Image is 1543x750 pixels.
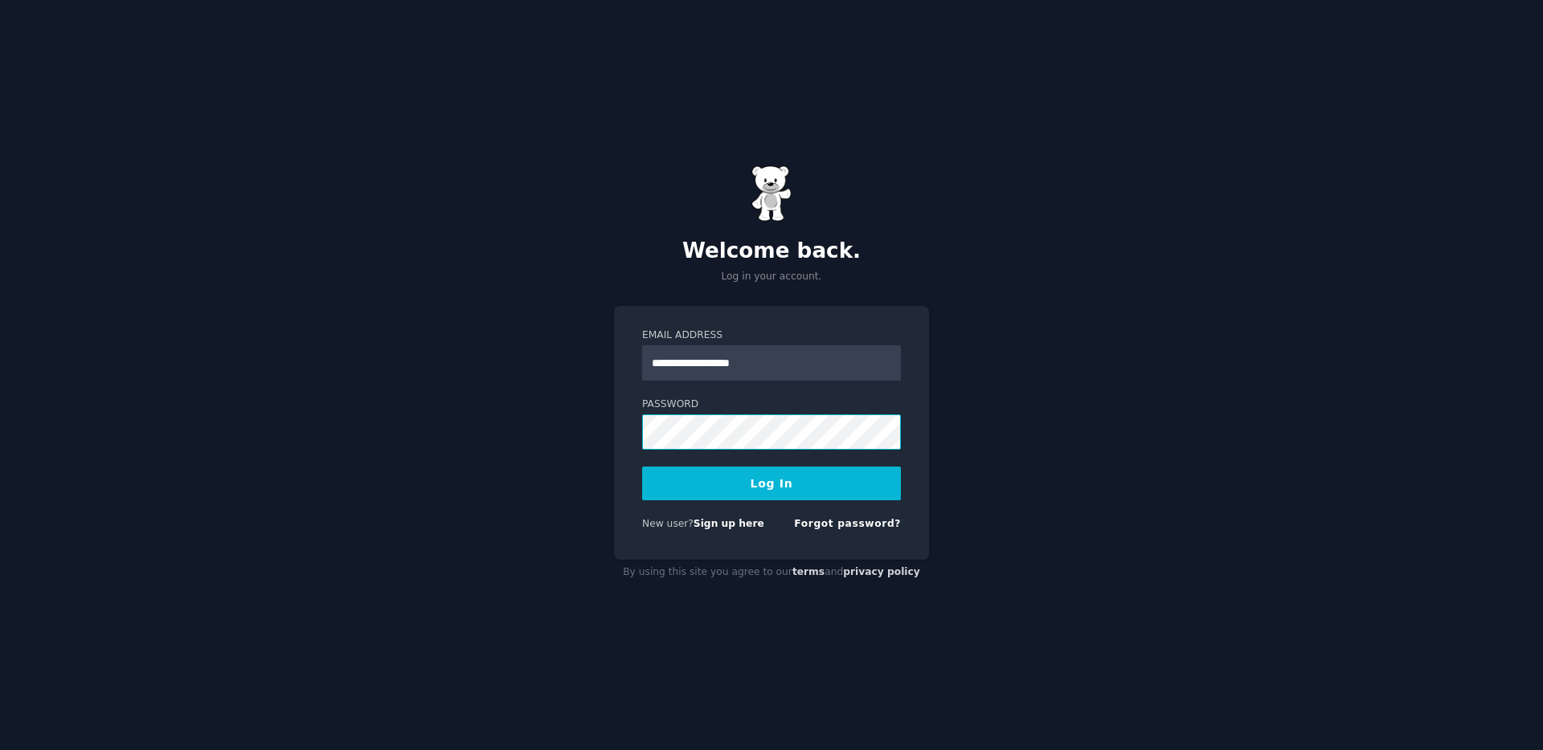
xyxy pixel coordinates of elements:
p: Log in your account. [614,270,929,284]
h2: Welcome back. [614,238,929,264]
a: terms [792,566,825,577]
button: Log In [642,467,901,500]
a: Sign up here [694,518,764,529]
img: Gummy Bear [751,165,792,222]
a: privacy policy [843,566,920,577]
span: New user? [642,518,694,529]
a: Forgot password? [794,518,901,529]
label: Email Address [642,328,901,343]
label: Password [642,397,901,412]
div: By using this site you agree to our and [614,560,929,585]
